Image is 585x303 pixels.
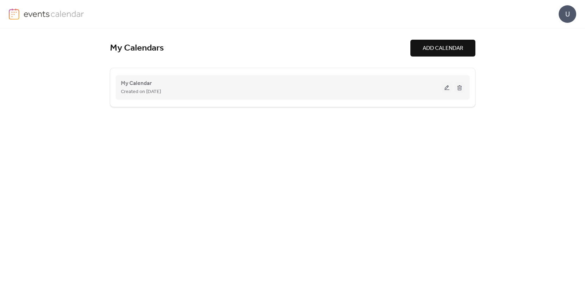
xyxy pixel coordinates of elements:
[9,8,19,20] img: logo
[559,5,576,23] div: U
[121,79,152,88] span: My Calendar
[121,88,161,96] span: Created on [DATE]
[410,40,475,57] button: ADD CALENDAR
[121,81,152,85] a: My Calendar
[423,44,463,53] span: ADD CALENDAR
[24,8,84,19] img: logo-type
[110,42,410,54] div: My Calendars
